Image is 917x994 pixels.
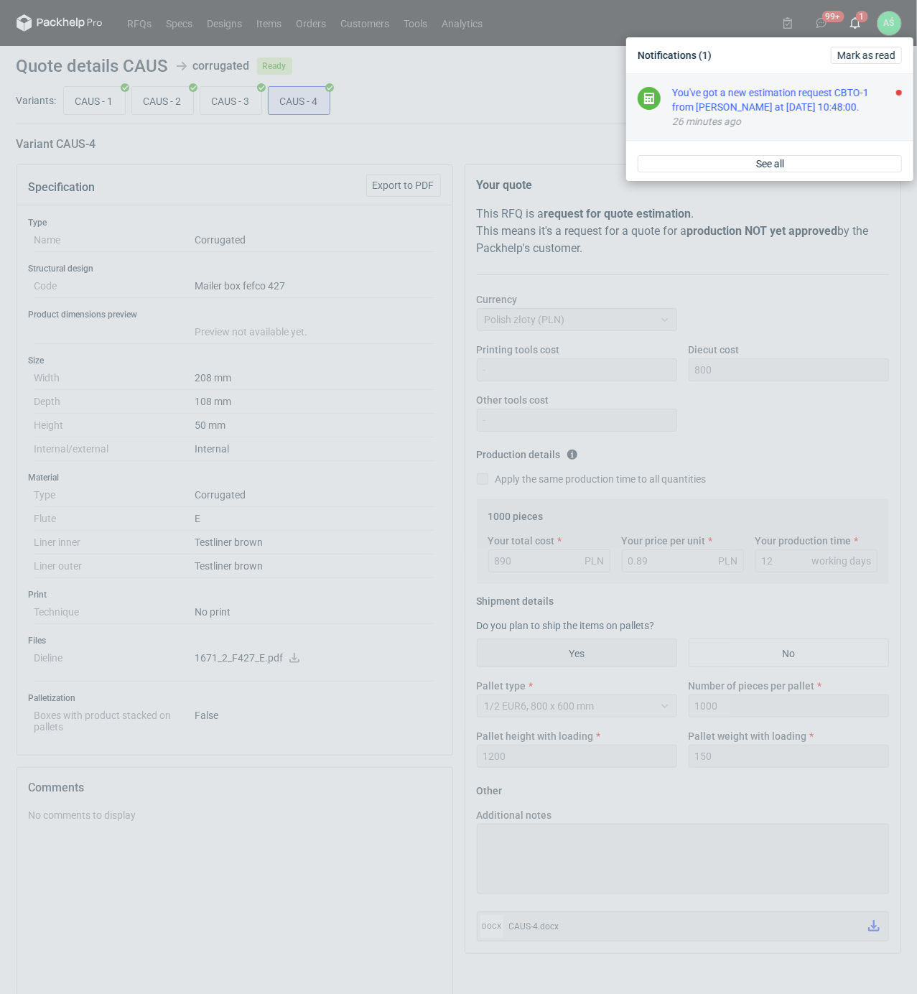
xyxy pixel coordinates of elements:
button: You've got a new estimation request CBTO-1 from [PERSON_NAME] at [DATE] 10:48:00.26 minutes ago [672,85,902,129]
div: 26 minutes ago [672,114,902,129]
span: See all [756,159,784,169]
button: Mark as read [831,47,902,64]
a: See all [638,155,902,172]
div: Notifications (1) [632,43,908,68]
span: Mark as read [837,50,895,60]
div: You've got a new estimation request CBTO-1 from [PERSON_NAME] at [DATE] 10:48:00. [672,85,902,114]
